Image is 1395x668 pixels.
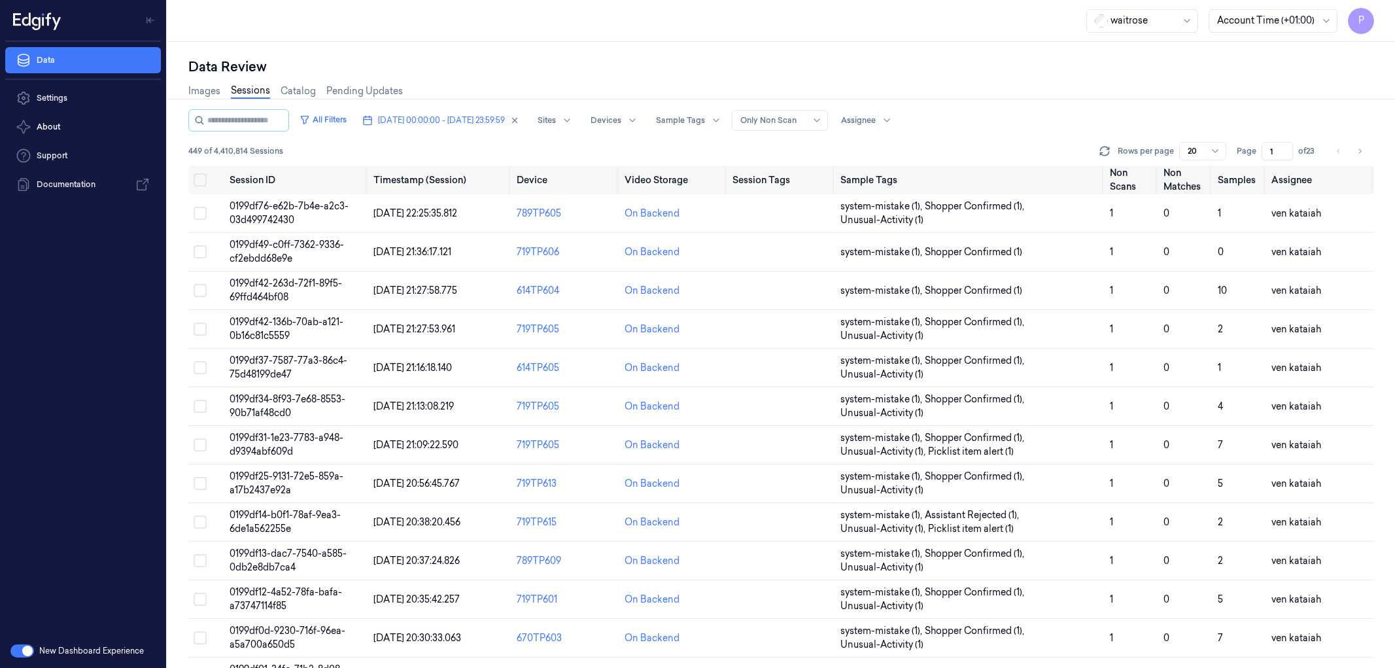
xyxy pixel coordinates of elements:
[925,470,1027,483] span: Shopper Confirmed (1) ,
[373,323,455,335] span: [DATE] 21:27:53.961
[194,516,207,529] button: Select row
[1163,478,1169,489] span: 0
[1163,632,1169,644] span: 0
[1110,478,1113,489] span: 1
[1218,246,1224,258] span: 0
[517,593,614,606] div: 719TP601
[619,166,727,194] th: Video Storage
[1271,362,1321,374] span: ven kataiah
[625,554,680,568] div: On Backend
[1271,246,1321,258] span: ven kataiah
[625,477,680,491] div: On Backend
[625,323,680,336] div: On Backend
[373,632,461,644] span: [DATE] 20:30:33.063
[1271,478,1321,489] span: ven kataiah
[840,483,923,497] span: Unusual-Activity (1)
[1110,400,1113,412] span: 1
[925,245,1022,259] span: Shopper Confirmed (1)
[194,477,207,490] button: Select row
[1237,145,1256,157] span: Page
[188,145,283,157] span: 449 of 4,410,814 Sessions
[517,323,614,336] div: 719TP605
[1110,439,1113,451] span: 1
[840,470,925,483] span: system-mistake (1) ,
[925,624,1027,638] span: Shopper Confirmed (1) ,
[925,284,1022,298] span: Shopper Confirmed (1)
[1271,207,1321,219] span: ven kataiah
[1163,400,1169,412] span: 0
[194,207,207,220] button: Select row
[1271,632,1321,644] span: ven kataiah
[373,516,460,528] span: [DATE] 20:38:20.456
[840,431,925,445] span: system-mistake (1) ,
[925,547,1027,561] span: Shopper Confirmed (1) ,
[517,400,614,413] div: 719TP605
[230,393,345,419] span: 0199df34-8f93-7e68-8553-90b71af48cd0
[1218,400,1223,412] span: 4
[840,406,923,420] span: Unusual-Activity (1)
[1118,145,1174,157] p: Rows per page
[840,315,925,329] span: system-mistake (1) ,
[1271,400,1321,412] span: ven kataiah
[1218,593,1223,605] span: 5
[230,586,342,612] span: 0199df12-4a52-78fa-bafa-a73747114f85
[840,368,923,381] span: Unusual-Activity (1)
[840,624,925,638] span: system-mistake (1) ,
[230,316,343,342] span: 0199df42-136b-70ab-a121-0b16c81c5559
[230,625,345,650] span: 0199df0d-9230-716f-96ea-a5a700a650d5
[194,245,207,258] button: Select row
[140,10,161,31] button: Toggle Navigation
[1218,439,1223,451] span: 7
[1271,323,1321,335] span: ven kataiah
[517,554,614,568] div: 789TP609
[840,445,928,459] span: Unusual-Activity (1) ,
[224,166,368,194] th: Session ID
[1271,516,1321,528] span: ven kataiah
[1163,516,1169,528] span: 0
[373,285,457,296] span: [DATE] 21:27:58.775
[840,329,923,343] span: Unusual-Activity (1)
[230,548,347,573] span: 0199df13-dac7-7540-a585-0db2e8db7ca4
[194,173,207,186] button: Select all
[1110,632,1113,644] span: 1
[373,439,458,451] span: [DATE] 21:09:22.590
[357,110,525,131] button: [DATE] 00:00:00 - [DATE] 23:59:59
[1163,246,1169,258] span: 0
[925,393,1027,406] span: Shopper Confirmed (1) ,
[925,200,1027,213] span: Shopper Confirmed (1) ,
[373,246,451,258] span: [DATE] 21:36:17.121
[281,84,316,98] a: Catalog
[230,470,343,496] span: 0199df25-9131-72e5-859a-a17b2437e92a
[1298,145,1319,157] span: of 23
[1105,166,1158,194] th: Non Scans
[928,445,1014,459] span: Picklist item alert (1)
[1163,555,1169,567] span: 0
[373,593,460,605] span: [DATE] 20:35:42.257
[326,84,403,98] a: Pending Updates
[517,516,614,529] div: 719TP615
[1158,166,1212,194] th: Non Matches
[5,114,161,140] button: About
[230,355,347,380] span: 0199df37-7587-77a3-86c4-75d48199de47
[1218,207,1221,219] span: 1
[1163,439,1169,451] span: 0
[230,200,349,226] span: 0199df76-e62b-7b4e-a2c3-03d499742430
[840,354,925,368] span: system-mistake (1) ,
[925,354,1027,368] span: Shopper Confirmed (1) ,
[1218,632,1223,644] span: 7
[194,361,207,374] button: Select row
[231,84,270,99] a: Sessions
[230,432,343,457] span: 0199df31-1e23-7783-a948-d9394abf609d
[373,362,452,374] span: [DATE] 21:16:18.140
[625,631,680,645] div: On Backend
[727,166,835,194] th: Session Tags
[5,143,161,169] a: Support
[625,400,680,413] div: On Backend
[1163,285,1169,296] span: 0
[5,171,161,198] a: Documentation
[925,431,1027,445] span: Shopper Confirmed (1) ,
[1271,439,1321,451] span: ven kataiah
[194,554,207,567] button: Select row
[194,593,207,606] button: Select row
[625,438,680,452] div: On Backend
